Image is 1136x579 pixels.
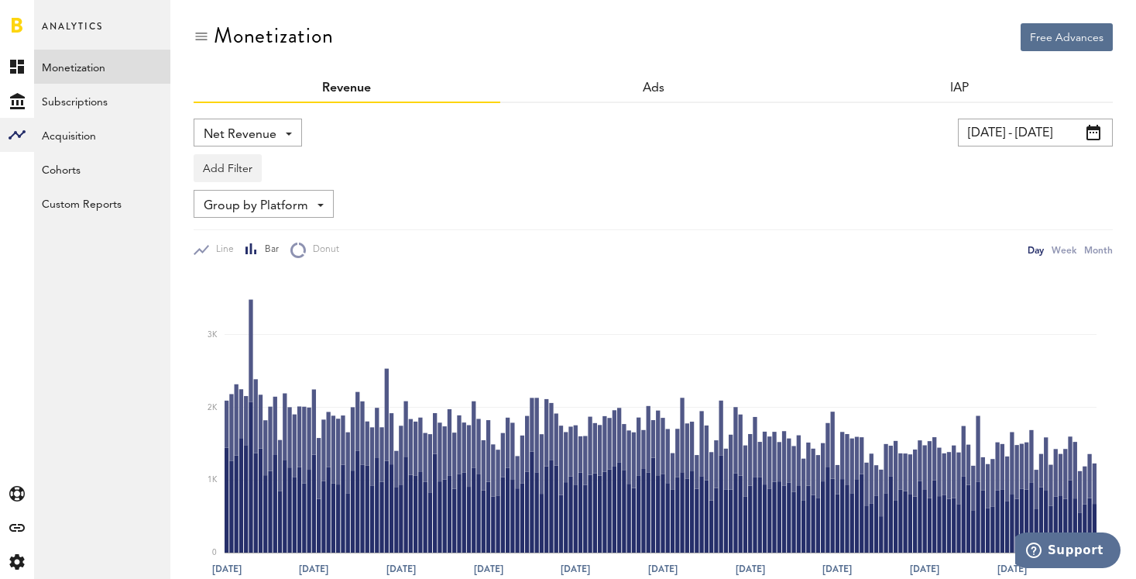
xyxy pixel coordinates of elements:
text: 0 [212,549,217,557]
div: Day [1028,242,1044,258]
text: [DATE] [997,562,1027,576]
span: Group by Platform [204,193,308,219]
button: Add Filter [194,154,262,182]
div: Week [1052,242,1076,258]
span: Net Revenue [204,122,276,148]
text: 2K [208,404,218,412]
text: [DATE] [648,562,678,576]
text: [DATE] [212,562,242,576]
a: Custom Reports [34,186,170,220]
a: Acquisition [34,118,170,152]
span: Bar [258,243,279,257]
a: Monetization [34,50,170,84]
text: [DATE] [299,562,328,576]
span: Line [209,243,234,257]
text: [DATE] [822,562,852,576]
text: 3K [208,331,218,339]
a: Subscriptions [34,84,170,118]
text: [DATE] [474,562,503,576]
a: IAP [950,82,969,95]
a: Ads [643,82,664,95]
span: Donut [306,243,339,257]
text: 1K [208,477,218,484]
button: Free Advances [1021,23,1113,51]
span: Analytics [42,17,103,50]
text: [DATE] [386,562,416,576]
div: Month [1084,242,1113,258]
text: [DATE] [736,562,765,576]
text: [DATE] [910,562,939,576]
div: Monetization [214,23,334,48]
a: Revenue [322,82,371,95]
iframe: Opens a widget where you can find more information [1015,532,1121,571]
text: [DATE] [561,562,590,576]
a: Cohorts [34,152,170,186]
